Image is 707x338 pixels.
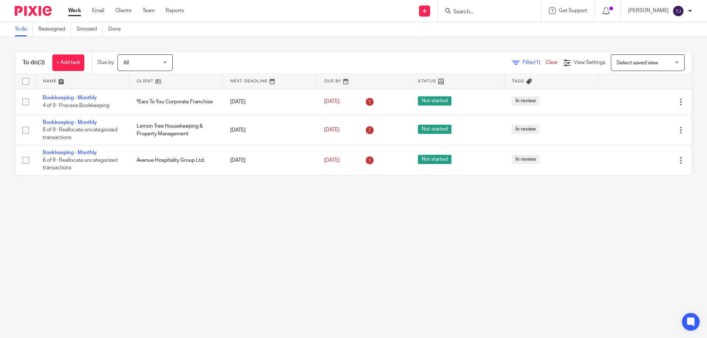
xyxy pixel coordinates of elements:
span: View Settings [574,60,605,65]
input: Search [453,9,519,15]
a: To do [15,22,33,36]
span: Not started [418,96,451,106]
span: Not started [418,125,451,134]
span: In review [512,155,539,164]
span: In review [512,125,539,134]
a: Bookkeeping - Monthly [43,150,97,155]
img: Pixie [15,6,52,16]
span: 6 of 9 · Reallocate uncategorized transactions [43,128,117,140]
span: (3) [38,60,45,65]
td: [DATE] [223,115,317,145]
a: Clear [546,60,558,65]
span: Not started [418,155,451,164]
a: Done [108,22,126,36]
a: Reassigned [38,22,71,36]
a: Bookkeeping - Monthly [43,95,97,100]
a: Clients [115,7,131,14]
span: Select saved view [617,60,658,65]
span: 4 of 9 · Process Bookkeeping [43,103,109,108]
td: [DATE] [223,89,317,115]
span: Get Support [559,8,587,13]
span: [DATE] [324,127,340,132]
h1: To do [22,59,45,67]
span: Tags [512,79,524,83]
td: Avenue Hospitality Group Ltd. [129,145,223,175]
a: Email [92,7,104,14]
td: [DATE] [223,145,317,175]
p: Due by [98,59,114,66]
a: Work [68,7,81,14]
img: svg%3E [672,5,684,17]
a: Reports [166,7,184,14]
a: Bookkeeping - Monthly [43,120,97,125]
p: [PERSON_NAME] [628,7,669,14]
a: Team [143,7,155,14]
span: [DATE] [324,99,340,104]
span: All [123,60,129,65]
span: Filter [523,60,546,65]
span: 6 of 9 · Reallocate uncategorized transactions [43,158,117,171]
td: *Ears To You Corporate Franchise [129,89,223,115]
a: + Add task [52,54,84,71]
td: Lemon Tree Housekeeping & Property Management [129,115,223,145]
span: In review [512,96,539,106]
a: Snoozed [77,22,103,36]
span: [DATE] [324,158,340,163]
span: (1) [534,60,540,65]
